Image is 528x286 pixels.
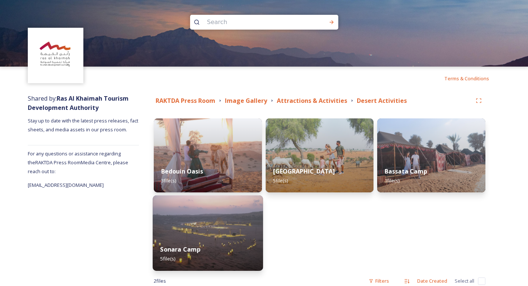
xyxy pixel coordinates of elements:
img: 4a49bcca-b27e-4bdc-b1b4-c60a3416f056.jpg [153,195,263,271]
strong: [GEOGRAPHIC_DATA] [273,167,335,175]
span: Shared by: [28,94,129,112]
span: For any questions or assistance regarding the RAKTDA Press Room Media Centre, please reach out to: [28,150,128,175]
img: 576027e5-2d65-4e70-a330-5952f6308f7d.jpg [377,118,485,192]
strong: RAKTDA Press Room [156,97,215,105]
span: Stay up to date with the latest press releases, fact sheets, and media assets in our press room. [28,117,139,133]
a: Terms & Conditions [444,74,500,83]
img: d49ed329-c067-445d-a152-c6b079fbebba.jpg [266,118,374,192]
span: [EMAIL_ADDRESS][DOMAIN_NAME] [28,182,104,188]
span: 5 file(s) [160,255,175,262]
input: Search [203,14,305,30]
img: e35bbfc7-c7eb-4e5d-a7a8-d10a629ac441.jpg [154,118,262,192]
span: 3 file(s) [161,177,176,184]
strong: Sonara Camp [160,245,200,253]
strong: Image Gallery [225,97,267,105]
strong: Bassata Camp [385,167,427,175]
strong: Ras Al Khaimah Tourism Development Authority [28,94,129,112]
span: Select all [455,277,474,285]
strong: Bedouin Oasis [161,167,203,175]
span: 5 file(s) [273,177,288,184]
span: 2 file s [154,277,166,285]
span: 1 file(s) [385,177,399,184]
strong: Attractions & Activities [277,97,347,105]
img: Logo_RAKTDA_RGB-01.png [29,29,83,83]
strong: Desert Activities [357,97,407,105]
span: Terms & Conditions [444,75,489,82]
